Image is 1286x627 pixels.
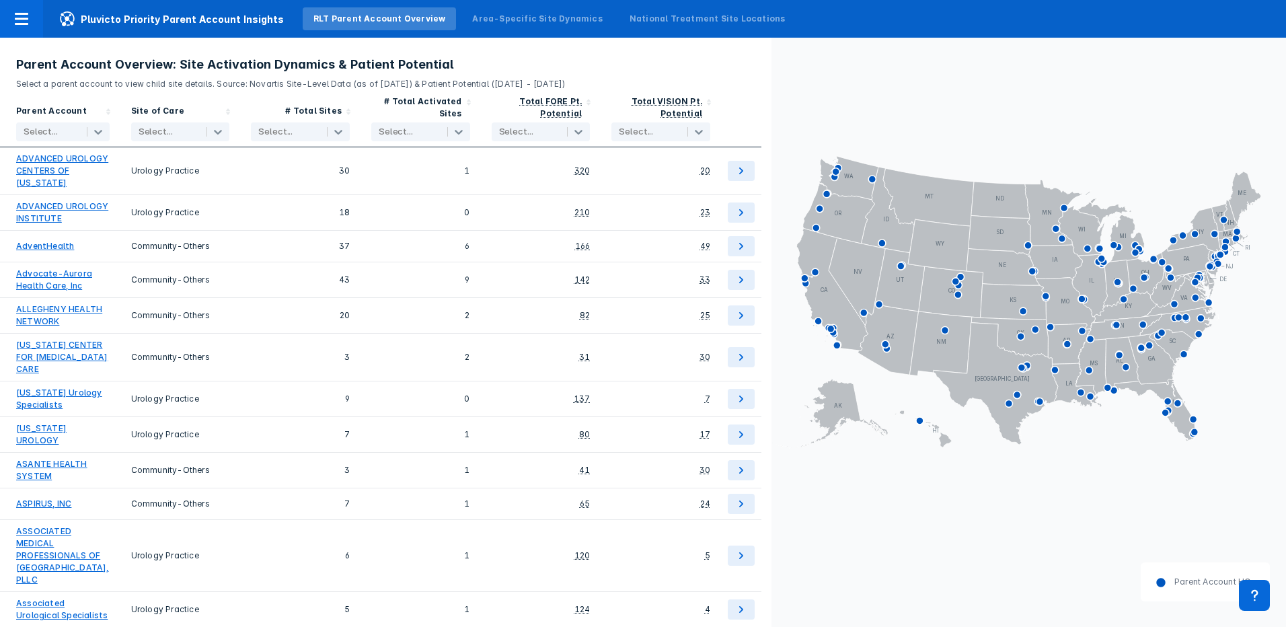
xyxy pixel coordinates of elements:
[481,90,601,147] div: Sort
[251,525,350,586] div: 6
[16,303,110,328] a: ALLEGHENY HEALTH NETWORK
[580,309,590,322] div: 82
[574,603,591,616] div: 124
[700,207,710,219] div: 23
[575,240,591,252] div: 166
[131,339,230,375] div: Community-Others
[251,458,350,482] div: 3
[705,550,710,562] div: 5
[16,498,71,510] a: ASPIRUS, INC
[699,429,710,441] div: 17
[285,105,342,120] div: # Total Sites
[131,153,230,189] div: Urology Practice
[251,597,350,622] div: 5
[16,200,110,225] a: ADVANCED UROLOGY INSTITUTE
[472,13,602,25] div: Area-Specific Site Dynamics
[16,73,755,90] p: Select a parent account to view child site details. Source: Novartis Site-Level Data (as of [DATE...
[699,274,710,286] div: 33
[574,393,591,405] div: 137
[630,13,786,25] div: National Treatment Site Locations
[16,240,74,252] a: AdventHealth
[579,429,590,441] div: 80
[700,309,710,322] div: 25
[303,7,456,30] a: RLT Parent Account Overview
[371,339,470,375] div: 2
[16,268,110,292] a: Advocate-Aurora Health Care, Inc
[131,303,230,328] div: Community-Others
[619,7,796,30] a: National Treatment Site Locations
[131,268,230,292] div: Community-Others
[700,240,710,252] div: 49
[580,498,590,510] div: 65
[16,597,110,622] a: Associated Urological Specialists
[519,96,582,118] div: Total FORE Pt. Potential
[251,200,350,225] div: 18
[131,236,230,256] div: Community-Others
[705,393,710,405] div: 7
[371,303,470,328] div: 2
[371,96,462,120] div: # Total Activated Sites
[16,422,110,447] a: [US_STATE] UROLOGY
[579,351,590,363] div: 31
[371,494,470,514] div: 1
[699,351,710,363] div: 30
[16,458,110,482] a: ASANTE HEALTH SYSTEM
[371,153,470,189] div: 1
[632,96,702,118] div: Total VISION Pt. Potential
[371,525,470,586] div: 1
[240,90,361,147] div: Sort
[131,525,230,586] div: Urology Practice
[43,11,300,27] span: Pluvicto Priority Parent Account Insights
[700,165,710,177] div: 20
[251,494,350,514] div: 7
[251,422,350,447] div: 7
[16,339,110,375] a: [US_STATE] CENTER FOR [MEDICAL_DATA] CARE
[251,387,350,411] div: 9
[371,200,470,225] div: 0
[699,464,710,476] div: 30
[371,268,470,292] div: 9
[251,339,350,375] div: 3
[131,597,230,622] div: Urology Practice
[371,597,470,622] div: 1
[371,387,470,411] div: 0
[131,200,230,225] div: Urology Practice
[700,498,710,510] div: 24
[574,274,591,286] div: 142
[16,525,110,586] a: ASSOCIATED MEDICAL PROFESSIONALS OF [GEOGRAPHIC_DATA], PLLC
[574,550,591,562] div: 120
[131,422,230,447] div: Urology Practice
[1166,576,1251,588] dd: Parent Account HQ
[361,90,481,147] div: Sort
[579,464,590,476] div: 41
[16,57,755,73] h3: Parent Account Overview: Site Activation Dynamics & Patient Potential
[705,603,710,616] div: 4
[251,153,350,189] div: 30
[371,236,470,256] div: 6
[16,105,87,120] div: Parent Account
[1239,580,1270,611] div: Contact Support
[313,13,445,25] div: RLT Parent Account Overview
[574,207,591,219] div: 210
[16,153,110,189] a: ADVANCED UROLOGY CENTERS OF [US_STATE]
[131,494,230,514] div: Community-Others
[131,105,184,120] div: Site of Care
[371,458,470,482] div: 1
[131,387,230,411] div: Urology Practice
[251,303,350,328] div: 20
[251,236,350,256] div: 37
[461,7,613,30] a: Area-Specific Site Dynamics
[251,268,350,292] div: 43
[131,458,230,482] div: Community-Others
[601,90,721,147] div: Sort
[574,165,591,177] div: 320
[371,422,470,447] div: 1
[120,90,241,147] div: Sort
[16,387,110,411] a: [US_STATE] Urology Specialists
